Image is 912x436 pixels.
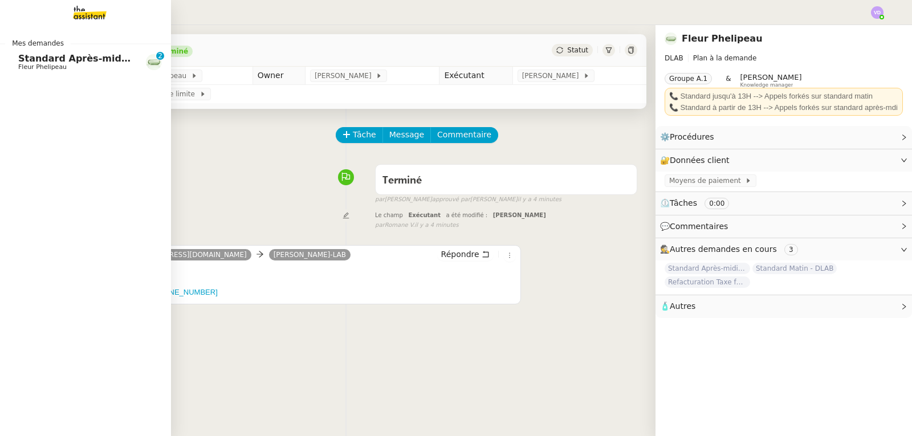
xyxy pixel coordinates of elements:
[336,127,383,143] button: Tâche
[665,32,677,45] img: 7f9b6497-4ade-4d5b-ae17-2cbe23708554
[5,38,71,49] span: Mes demandes
[253,67,305,85] td: Owner
[60,265,516,281] h4: Appel reçu -
[375,195,561,205] small: [PERSON_NAME] [PERSON_NAME]
[669,91,898,102] div: 📞 Standard jusqu'à 13H --> Appels forkés sur standard matin
[375,221,385,230] span: par
[670,301,695,311] span: Autres
[660,222,733,231] span: 💬
[432,195,470,205] span: approuvé par
[151,288,218,296] a: [PHONE_NUMBER]
[375,221,459,230] small: Romane V.
[375,195,385,205] span: par
[670,245,777,254] span: Autres demandes en cours
[665,54,683,62] span: DLAB
[670,132,714,141] span: Procédures
[665,263,750,274] span: Standard Après-midi - DLAB
[415,221,459,230] span: il y a 4 minutes
[382,176,422,186] span: Terminé
[567,46,588,54] span: Statut
[269,250,351,260] a: [PERSON_NAME]-LAB
[670,156,730,165] span: Données client
[740,73,802,82] span: [PERSON_NAME]
[18,63,67,71] span: Fleur Phelipeau
[670,222,728,231] span: Commentaires
[146,54,162,70] img: 7f9b6497-4ade-4d5b-ae17-2cbe23708554
[408,212,441,218] span: Exécutant
[437,128,491,141] span: Commentaire
[655,192,912,214] div: ⏲️Tâches 0:00
[660,301,695,311] span: 🧴
[660,245,803,254] span: 🕵️
[441,248,479,260] span: Répondre
[740,73,802,88] app-user-label: Knowledge manager
[655,295,912,317] div: 🧴Autres
[655,238,912,260] div: 🕵️Autres demandes en cours 3
[682,33,763,44] a: Fleur Phelipeau
[669,102,898,113] div: 📞 Standard à partir de 13H --> Appels forkés sur standard après-mdi
[665,73,712,84] nz-tag: Groupe A.1
[518,195,561,205] span: il y a 4 minutes
[430,127,498,143] button: Commentaire
[439,67,512,85] td: Exécutant
[871,6,883,19] img: svg
[660,131,719,144] span: ⚙️
[60,287,516,298] h5: Appel manqué de la part de
[493,212,546,218] span: [PERSON_NAME]
[693,54,757,62] span: Plan à la demande
[784,244,798,255] nz-tag: 3
[389,128,424,141] span: Message
[665,276,750,288] span: Refacturation Taxe foncière 2025
[375,212,403,218] span: Le champ
[655,126,912,148] div: ⚙️Procédures
[437,248,494,260] button: Répondre
[158,52,162,62] p: 2
[670,198,697,207] span: Tâches
[660,154,734,167] span: 🔐
[522,70,583,82] span: [PERSON_NAME]
[740,82,793,88] span: Knowledge manager
[655,149,912,172] div: 🔐Données client
[353,128,376,141] span: Tâche
[655,215,912,238] div: 💬Commentaires
[669,175,745,186] span: Moyens de paiement
[18,53,162,64] span: Standard Après-midi - DLAB
[382,127,431,143] button: Message
[157,48,188,55] div: Terminé
[156,52,164,60] nz-badge-sup: 2
[315,70,376,82] span: [PERSON_NAME]
[660,198,739,207] span: ⏲️
[726,73,731,88] span: &
[446,212,488,218] span: a été modifié :
[752,263,837,274] span: Standard Matin - DLAB
[705,198,729,209] nz-tag: 0:00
